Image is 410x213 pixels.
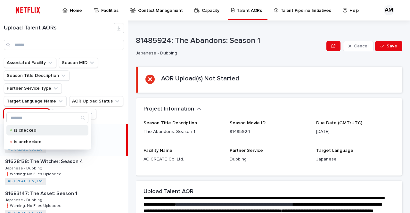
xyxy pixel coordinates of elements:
input: Search [4,40,124,50]
a: AC CREATE Co., Ltd. [8,147,44,152]
p: 81485924: The Abandons: Season 1 [136,36,324,45]
h1: Upload Talent AORs [4,25,114,32]
span: Cancel [354,44,368,48]
span: Season Title Description [143,121,197,125]
span: Facility Name [143,148,172,153]
input: Search [7,113,88,123]
p: Japanese [316,156,395,163]
span: Save [387,44,397,48]
p: 81683147: The Asset: Season 1 [5,189,78,197]
button: Project Information [143,106,201,113]
p: Japanese - Dubbing [5,197,44,202]
button: Season Title Description [4,70,70,81]
button: AOR Upload Status [69,96,123,106]
p: Japanese - Dubbing [136,51,321,56]
button: Cancel [343,41,374,51]
span: Due Date (GMT/UTC) [316,121,362,125]
button: Target Language Name [4,96,67,106]
span: Target Language [316,148,353,153]
p: ❗️Warning: No Files Uploaded [5,171,63,176]
p: 81485924 [230,128,308,135]
h2: AOR Upload(s) Not Started [161,75,239,82]
p: 81628138: The Witcher: Season 4 [5,157,84,165]
p: is unchecked [14,140,78,144]
div: AM [384,5,394,15]
button: Associated Facility [4,58,56,68]
div: Search [6,112,88,123]
button: Season MID [59,58,98,68]
button: Partner Service Type [4,83,62,94]
img: ifQbXi3ZQGMSEF7WDB7W [13,4,43,17]
span: Partner Service [230,148,263,153]
p: is checked [14,128,78,133]
p: Dubbing [230,156,308,163]
h2: Upload Talent AOR [143,188,193,195]
button: Save [375,41,402,51]
p: The Abandons: Season 1 [143,128,222,135]
p: Japanese - Dubbing [5,165,44,171]
a: AC CREATE Co., Ltd. [8,179,44,184]
p: ❗️Warning: No Files Uploaded [5,202,63,208]
h2: Project Information [143,106,194,113]
button: AOR Past Due? [4,109,49,119]
button: AOR Due Date [52,109,96,119]
span: Season Movie ID [230,121,266,125]
p: [DATE] [316,128,395,135]
p: AC CREATE Co. Ltd. [143,156,222,163]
